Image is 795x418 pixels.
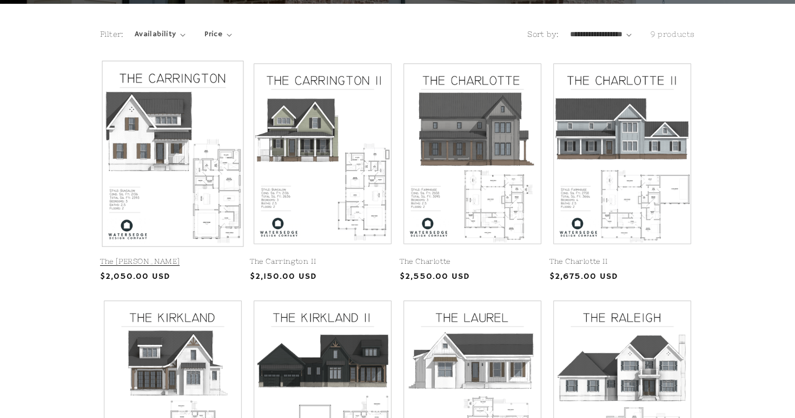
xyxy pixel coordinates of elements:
a: The Charlotte II [549,257,695,266]
span: 9 products [651,30,695,38]
summary: Availability (0 selected) [135,29,186,40]
a: The Carrington II [250,257,395,266]
a: The Charlotte [400,257,545,266]
label: Sort by: [527,30,559,38]
a: The [PERSON_NAME] [100,257,246,266]
span: Price [204,29,222,40]
summary: Price [204,29,232,40]
span: Availability [135,29,176,40]
h2: Filter: [100,29,124,40]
